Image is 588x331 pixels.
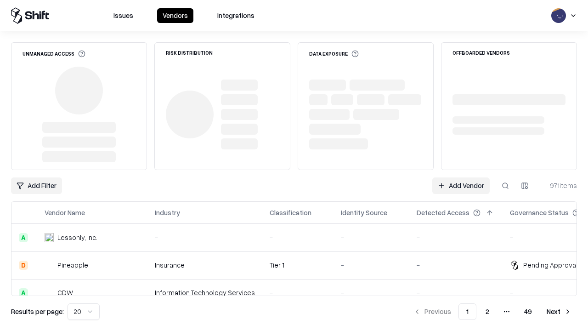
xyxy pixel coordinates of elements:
button: Next [541,303,577,320]
button: Vendors [157,8,193,23]
a: Add Vendor [432,177,490,194]
div: Offboarded Vendors [452,50,510,55]
div: Lessonly, Inc. [57,233,97,242]
div: Vendor Name [45,208,85,217]
div: Insurance [155,260,255,270]
div: Information Technology Services [155,288,255,297]
div: A [19,288,28,297]
div: - [417,260,495,270]
div: 971 items [540,181,577,190]
button: 2 [478,303,497,320]
img: CDW [45,288,54,297]
button: Issues [108,8,139,23]
img: Pineapple [45,261,54,270]
div: - [270,288,326,297]
div: - [417,233,495,242]
div: Risk Distribution [166,50,213,55]
button: Integrations [212,8,260,23]
div: - [270,233,326,242]
div: Classification [270,208,311,217]
div: Industry [155,208,180,217]
div: Governance Status [510,208,569,217]
div: Identity Source [341,208,387,217]
div: Tier 1 [270,260,326,270]
button: 49 [517,303,539,320]
div: - [155,233,255,242]
div: - [341,233,402,242]
div: Pending Approval [523,260,577,270]
div: Unmanaged Access [23,50,85,57]
div: - [341,260,402,270]
button: 1 [458,303,476,320]
button: Add Filter [11,177,62,194]
div: Detected Access [417,208,469,217]
div: D [19,261,28,270]
div: Data Exposure [309,50,359,57]
div: - [417,288,495,297]
nav: pagination [408,303,577,320]
img: Lessonly, Inc. [45,233,54,242]
div: Pineapple [57,260,88,270]
div: A [19,233,28,242]
p: Results per page: [11,307,64,316]
div: CDW [57,288,73,297]
div: - [341,288,402,297]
